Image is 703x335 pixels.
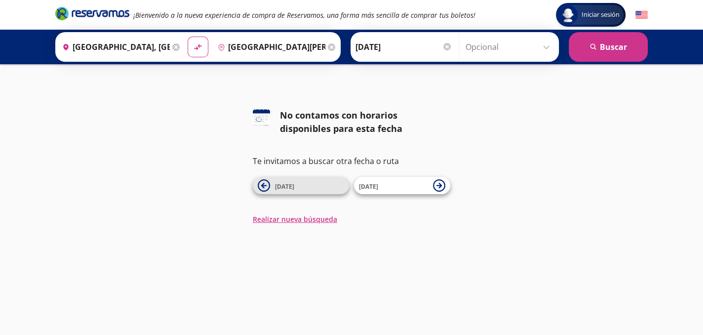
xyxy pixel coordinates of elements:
[280,109,450,135] div: No contamos con horarios disponibles para esta fecha
[466,35,554,59] input: Opcional
[635,9,648,21] button: English
[275,182,294,191] span: [DATE]
[355,35,452,59] input: Elegir Fecha
[359,182,378,191] span: [DATE]
[253,214,337,224] button: Realizar nueva búsqueda
[253,155,450,167] p: Te invitamos a buscar otra fecha o ruta
[569,32,648,62] button: Buscar
[214,35,325,59] input: Buscar Destino
[133,10,475,20] em: ¡Bienvenido a la nueva experiencia de compra de Reservamos, una forma más sencilla de comprar tus...
[578,10,624,20] span: Iniciar sesión
[58,35,170,59] input: Buscar Origen
[55,6,129,21] i: Brand Logo
[253,177,349,194] button: [DATE]
[354,177,450,194] button: [DATE]
[55,6,129,24] a: Brand Logo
